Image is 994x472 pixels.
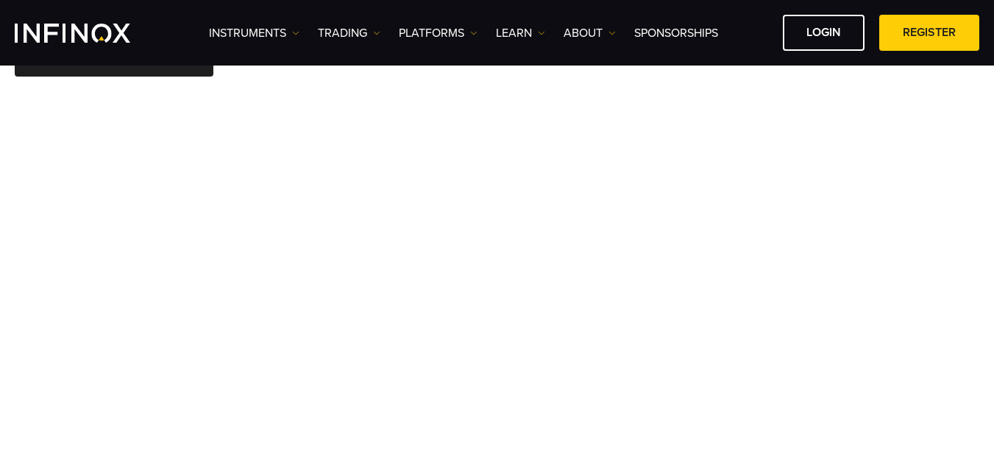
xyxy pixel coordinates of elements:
a: PLATFORMS [399,24,478,42]
a: LOGIN [783,15,865,51]
a: SPONSORSHIPS [634,24,718,42]
a: REGISTER [879,15,979,51]
a: TRADING [318,24,380,42]
a: Instruments [209,24,299,42]
a: Learn [496,24,545,42]
a: ABOUT [564,24,616,42]
a: INFINOX Logo [15,24,165,43]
